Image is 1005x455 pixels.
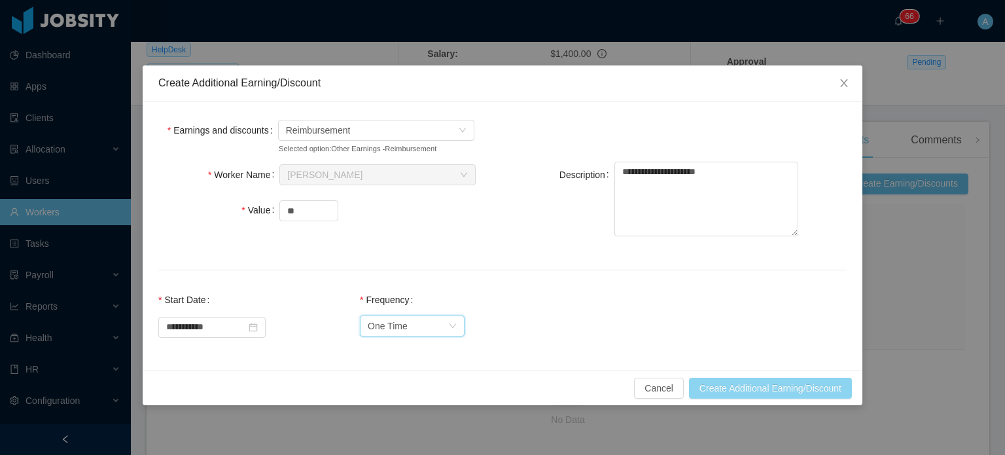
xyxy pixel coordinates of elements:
label: Worker Name [208,170,279,180]
span: Reimbursement [286,120,351,140]
button: Create Additional Earning/Discount [689,378,852,399]
button: Close [826,65,862,102]
small: Selected option: Other Earnings - Reimbursement [279,143,445,155]
textarea: Description [614,162,798,237]
i: icon: calendar [249,323,258,332]
label: Description [559,170,614,180]
label: Earnings and discounts [167,125,278,136]
label: Frequency [360,295,419,305]
button: Cancel [634,378,684,399]
div: One Time [368,316,408,336]
i: icon: down [449,322,457,331]
i: icon: down [460,171,468,180]
div: Irice Reyes [287,165,362,185]
label: Start Date [158,295,215,305]
i: icon: down [459,126,467,136]
input: Value [280,201,338,221]
div: Create Additional Earning/Discount [158,76,847,90]
label: Value [241,205,279,215]
i: icon: close [839,78,849,88]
